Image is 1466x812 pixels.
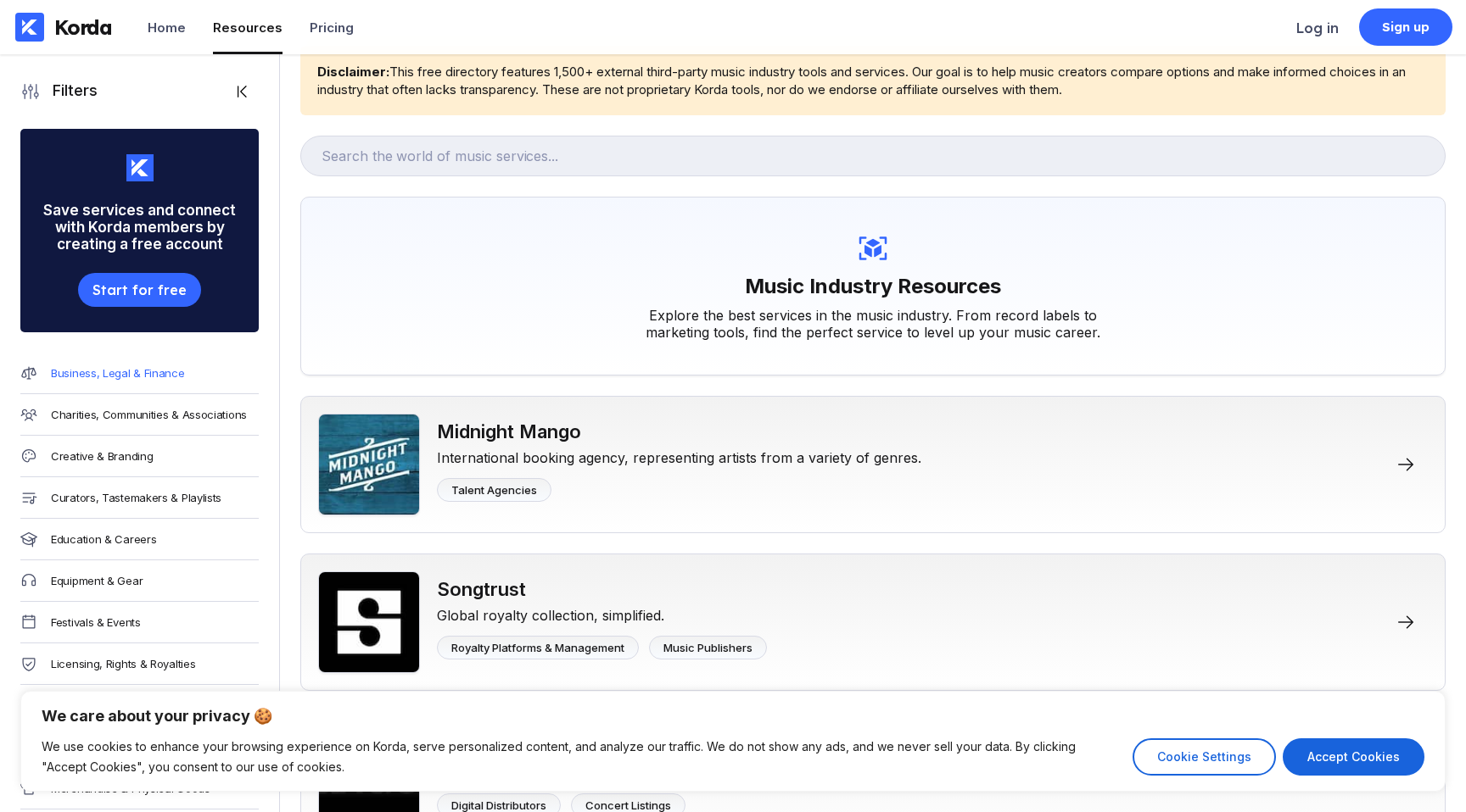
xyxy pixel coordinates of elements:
[20,436,259,477] a: Creative & Branding
[148,19,186,36] div: Home
[20,519,259,560] a: Education & Careers
[20,560,259,602] a: Equipment & Gear
[20,394,259,436] a: Charities, Communities & Associations
[310,19,354,36] div: Pricing
[437,420,921,442] div: Midnight Mango
[437,442,921,466] div: International booking agency, representing artists from a variety of genres.
[20,643,259,685] a: Licensing, Rights & Royalties
[54,14,112,40] div: Korda
[42,706,1424,726] p: We care about your privacy 🍪
[437,578,767,600] div: Songtrust
[300,136,1446,176] input: Search the world of music services...
[317,63,1429,98] div: This free directory features 1,500+ external third-party music industry tools and services. Our g...
[318,571,420,673] img: Songtrust
[1133,738,1276,776] button: Cookie Settings
[41,81,98,102] div: Filters
[451,641,624,654] div: Royalty Platforms & Management
[51,657,195,670] div: Licensing, Rights & Royalties
[78,273,200,307] button: Start for free
[51,449,153,463] div: Creative & Branding
[20,181,259,273] div: Save services and connect with Korda members by creating a free account
[42,737,1120,777] p: We use cookies to enhance your browsing experience on Korda, serve personalized content, and anal...
[1359,8,1452,46] a: Sign up
[51,408,247,421] div: Charities, Communities & Associations
[1382,19,1430,36] div: Sign up
[92,281,186,298] div: Start for free
[51,574,143,587] div: Equipment & Gear
[663,641,753,654] div: Music Publishers
[51,491,221,504] div: Curators, Tastemakers & Playlists
[300,396,1446,533] a: Midnight MangoMidnight MangoInternational booking agency, representing artists from a variety of ...
[20,477,259,519] a: Curators, Tastemakers & Playlists
[20,353,259,394] a: Business, Legal & Finance
[20,602,259,643] a: Festivals & Events
[451,483,537,497] div: Talent Agencies
[51,366,185,380] div: Business, Legal & Finance
[437,600,767,624] div: Global royalty collection, simplified.
[1296,19,1339,36] div: Log in
[618,307,1127,341] div: Explore the best services in the music industry. From record labels to marketing tools, find the ...
[745,265,1001,307] h1: Music Industry Resources
[1283,738,1424,776] button: Accept Cookies
[318,414,420,515] img: Midnight Mango
[317,64,389,80] b: Disclaimer:
[51,615,141,629] div: Festivals & Events
[300,553,1446,691] a: SongtrustSongtrustGlobal royalty collection, simplified.Royalty Platforms & ManagementMusic Publi...
[51,532,156,546] div: Education & Careers
[213,19,283,36] div: Resources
